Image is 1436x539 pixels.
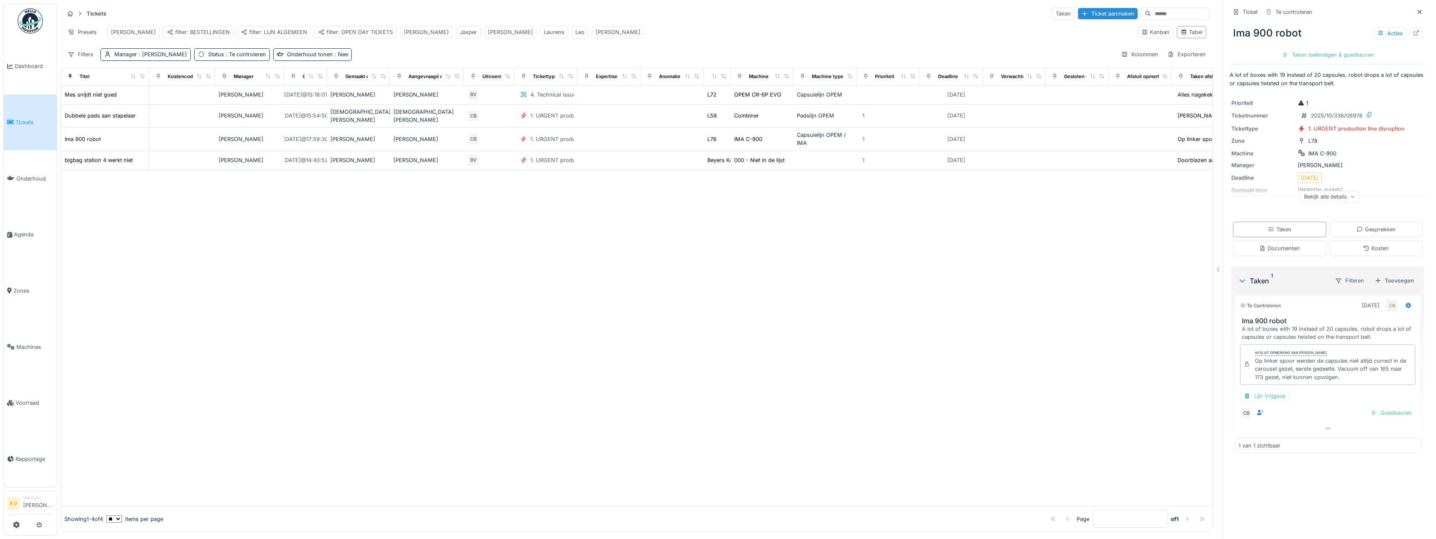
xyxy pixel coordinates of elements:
[938,73,958,80] div: Deadline
[4,150,57,207] a: Onderhoud
[13,287,53,295] span: Zones
[797,91,853,99] div: Capsulelijn OPEM
[947,112,965,120] div: [DATE]
[330,91,387,99] div: [PERSON_NAME]
[404,28,449,36] div: [PERSON_NAME]
[1230,22,1426,44] div: Ima 900 robot
[1141,28,1170,36] div: Kanban
[4,263,57,319] a: Zones
[862,112,864,120] div: 1
[16,118,53,126] span: Tickets
[1230,71,1426,87] p: A lot of boxes with 19 instead of 20 capsules, robot drops a lot of capsules or capsules twisted ...
[224,51,266,58] span: : Te controleren
[65,91,117,99] div: Mes snijdt niet goed
[947,156,965,164] div: [DATE]
[812,73,843,80] div: Machine type
[4,431,57,487] a: Rapportage
[1178,135,1302,143] div: Op linker spoor werden de capsules niet altijd ...
[1268,225,1291,233] div: Taken
[467,133,479,145] div: CB
[1178,156,1246,164] div: Doorblazen aanzuigleiding
[219,135,281,143] div: [PERSON_NAME]
[1386,300,1398,311] div: CB
[1259,244,1300,252] div: Documenten
[65,112,136,120] div: Dubbele pads aan stapelaar
[283,135,328,143] div: [DATE] @ 17:59:30
[734,91,781,99] div: OPEM CR-6P EVO
[1240,302,1281,309] div: Te controleren
[460,28,477,36] div: Jasper
[330,135,387,143] div: [PERSON_NAME]
[749,73,769,80] div: Machine
[111,28,156,36] div: [PERSON_NAME]
[797,131,853,147] div: Capsulelijn OPEM / IMA
[16,343,53,351] span: Machines
[1231,137,1294,145] div: Zone
[1271,276,1273,286] sup: 1
[707,156,741,164] div: Beyers Koffie
[1362,301,1380,309] div: [DATE]
[1243,8,1258,16] div: Ticket
[1190,73,1250,80] div: Taken afsluit opmerkingen
[1231,161,1294,169] div: Manager
[575,28,585,36] div: Leo
[707,91,717,99] div: L72
[330,108,387,124] div: [DEMOGRAPHIC_DATA][PERSON_NAME]
[1373,27,1407,39] div: Acties
[707,112,717,120] div: L58
[488,28,533,36] div: [PERSON_NAME]
[345,73,377,80] div: Gemaakt door
[734,112,759,120] div: Combiner
[1178,112,1318,120] div: [PERSON_NAME] was heel hard aan het blazen, iets ...
[234,73,253,80] div: Manager
[7,495,53,515] a: KV Manager[PERSON_NAME]
[482,73,507,80] div: Uitvoerder
[283,156,328,164] div: [DATE] @ 14:40:52
[1308,125,1404,133] div: 1. URGENT production line disruption
[1371,275,1418,286] div: Toevoegen
[4,94,57,151] a: Tickets
[1275,8,1312,16] div: Te controleren
[208,50,266,58] div: Status
[1278,49,1378,60] div: Taken beëindigen & goedkeuren
[1064,73,1092,80] div: Gesloten op
[16,175,53,183] span: Onderhoud
[1078,8,1138,19] div: Ticket aanmaken
[467,110,479,122] div: CB
[65,135,101,143] div: Ima 900 robot
[734,135,762,143] div: IMA C-900
[219,112,281,120] div: [PERSON_NAME]
[1231,125,1294,133] div: Tickettype
[1331,275,1368,287] div: Filteren
[1238,276,1328,286] div: Taken
[219,156,281,164] div: [PERSON_NAME]
[1301,174,1319,182] div: [DATE]
[1171,515,1179,523] strong: of 1
[393,135,461,143] div: [PERSON_NAME]
[4,38,57,94] a: Dashboard
[1240,390,1289,402] div: Lijn Vrijgave
[303,73,329,80] div: Gemaakt op
[1298,99,1308,107] div: 1
[1255,350,1327,356] div: Afsluit opmerking van [PERSON_NAME]
[65,156,133,164] div: bigbag station 4 werkt niet
[1178,91,1308,99] div: Alles nagekeken leidingen gekuist deze waren ve...
[530,135,627,143] div: 1. URGENT production line disruption
[64,515,103,523] div: Showing 1 - 4 of 4
[1001,73,1051,80] div: Verwachte einddatum
[1357,225,1396,233] div: Gesprekken
[408,73,451,80] div: Aangevraagd door
[1308,149,1336,157] div: IMA C-900
[1300,191,1359,203] div: Bekijk alle details
[1180,28,1202,36] div: Tabel
[219,91,281,99] div: [PERSON_NAME]
[23,495,53,513] li: [PERSON_NAME]
[284,91,327,99] div: [DATE] @ 15:18:01
[1077,515,1089,523] div: Page
[1242,325,1417,341] div: A lot of boxes with 19 instead of 20 capsules, robot drops a lot of capsules or capsules twisted ...
[137,51,187,58] span: : [PERSON_NAME]
[947,91,965,99] div: [DATE]
[1052,8,1075,20] div: Taken
[875,73,894,80] div: Prioriteit
[1255,357,1412,381] div: Op linker spoor werden de capsules niet altijd correct in de carousel gezet, eerste gedeelte. Vac...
